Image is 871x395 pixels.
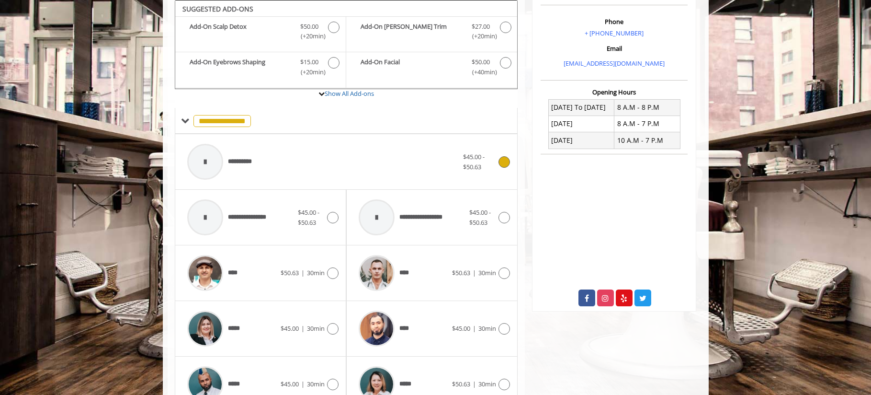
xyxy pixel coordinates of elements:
h3: Phone [543,18,685,25]
a: + [PHONE_NUMBER] [585,29,644,37]
span: $15.00 [300,57,318,67]
b: SUGGESTED ADD-ONS [182,4,253,13]
span: $45.00 - $50.63 [469,208,491,227]
h3: Email [543,45,685,52]
span: $45.00 - $50.63 [463,152,485,171]
span: | [473,268,476,277]
b: Add-On Eyebrows Shaping [190,57,291,77]
td: 8 A.M - 8 P.M [614,99,680,116]
span: | [301,268,305,277]
span: $27.00 [472,22,490,32]
label: Add-On Facial [351,57,512,80]
span: (+40min ) [466,67,495,77]
a: [EMAIL_ADDRESS][DOMAIN_NAME] [564,59,665,68]
span: 30min [478,268,496,277]
span: $50.63 [452,380,470,388]
span: 30min [478,380,496,388]
span: $45.00 [281,324,299,333]
span: | [473,324,476,333]
span: (+20min ) [295,31,323,41]
label: Add-On Eyebrows Shaping [180,57,341,80]
span: (+20min ) [466,31,495,41]
span: | [301,380,305,388]
span: (+20min ) [295,67,323,77]
label: Add-On Scalp Detox [180,22,341,44]
label: Add-On Beard Trim [351,22,512,44]
td: 8 A.M - 7 P.M [614,116,680,132]
span: $50.63 [281,268,299,277]
span: $45.00 [281,380,299,388]
span: $50.63 [452,268,470,277]
span: 30min [307,324,325,333]
span: $45.00 - $50.63 [298,208,319,227]
td: 10 A.M - 7 P.M [614,132,680,149]
span: 30min [307,268,325,277]
td: [DATE] [548,132,614,149]
td: [DATE] [548,116,614,132]
a: Show All Add-ons [325,89,374,98]
span: 30min [478,324,496,333]
span: | [473,380,476,388]
span: $50.00 [472,57,490,67]
b: Add-On [PERSON_NAME] Trim [361,22,462,42]
span: 30min [307,380,325,388]
h3: Opening Hours [541,89,688,95]
b: Add-On Scalp Detox [190,22,291,42]
span: $45.00 [452,324,470,333]
span: $50.00 [300,22,318,32]
span: | [301,324,305,333]
td: [DATE] To [DATE] [548,99,614,116]
b: Add-On Facial [361,57,462,77]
